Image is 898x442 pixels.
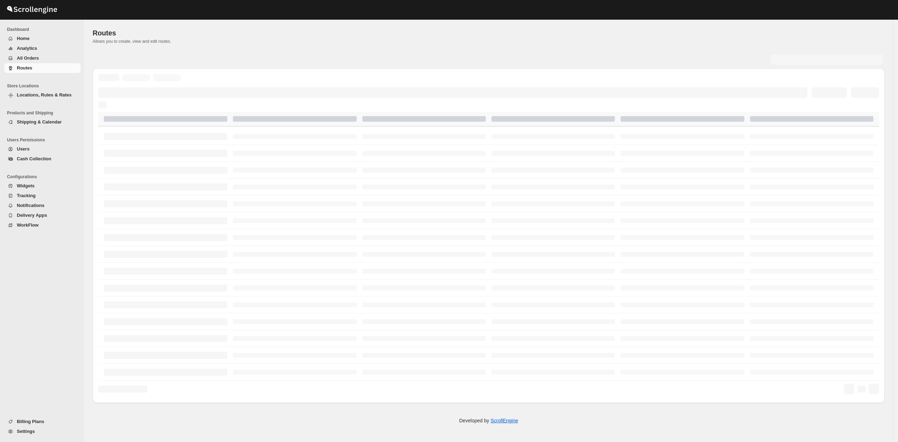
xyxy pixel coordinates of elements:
span: Routes [93,29,116,37]
span: Store Locations [7,83,81,89]
span: Dashboard [7,27,81,32]
span: All Orders [17,55,39,61]
span: Analytics [17,46,37,51]
p: Allows you to create, view and edit routes. [93,39,885,44]
span: Cash Collection [17,156,51,161]
button: Settings [4,427,81,436]
span: Billing Plans [17,419,44,424]
span: Users Permissions [7,137,81,143]
button: Shipping & Calendar [4,117,81,127]
button: Tracking [4,191,81,201]
span: Delivery Apps [17,213,47,218]
span: Users [17,146,29,152]
button: Home [4,34,81,43]
span: Widgets [17,183,34,188]
button: Analytics [4,43,81,53]
span: Products and Shipping [7,110,81,116]
span: Configurations [7,174,81,180]
span: Notifications [17,203,45,208]
button: Billing Plans [4,417,81,427]
button: Delivery Apps [4,210,81,220]
button: Locations, Rules & Rates [4,90,81,100]
span: Home [17,36,29,41]
p: Developed by [459,417,518,424]
button: Users [4,144,81,154]
button: WorkFlow [4,220,81,230]
span: WorkFlow [17,222,39,228]
button: Cash Collection [4,154,81,164]
button: All Orders [4,53,81,63]
a: ScrollEngine [490,418,518,423]
span: Routes [17,65,32,71]
span: Shipping & Calendar [17,119,62,125]
span: Tracking [17,193,35,198]
span: Locations, Rules & Rates [17,92,72,98]
button: Routes [4,63,81,73]
span: Settings [17,429,35,434]
button: Widgets [4,181,81,191]
button: Notifications [4,201,81,210]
